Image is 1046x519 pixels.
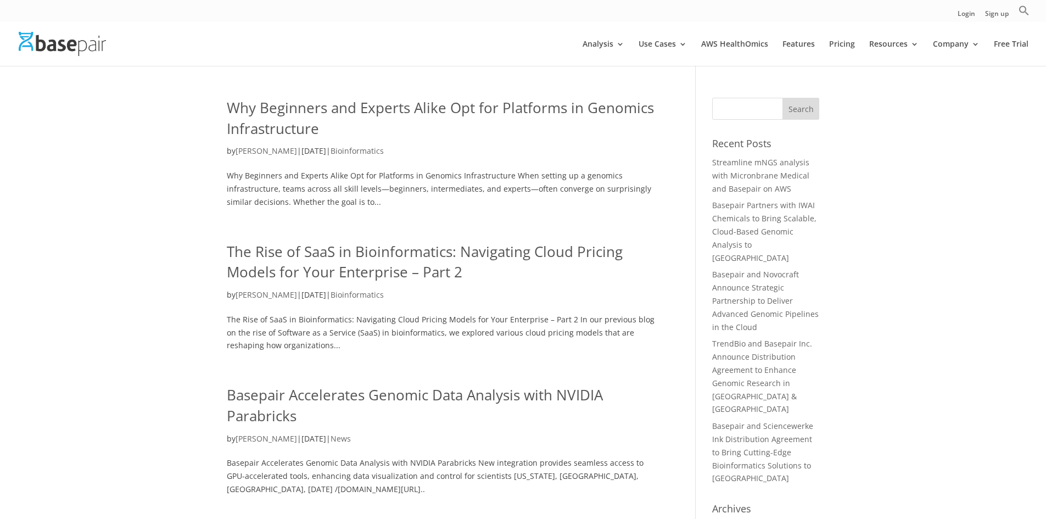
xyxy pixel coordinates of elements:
a: Basepair and Novocraft Announce Strategic Partnership to Deliver Advanced Genomic Pipelines in th... [712,269,819,332]
article: Why Beginners and Experts Alike Opt for Platforms in Genomics Infrastructure When setting up a ge... [227,98,663,209]
a: Analysis [583,40,624,66]
p: by | | [227,288,663,310]
a: Pricing [829,40,855,66]
a: Basepair Accelerates Genomic Data Analysis with NVIDIA Parabricks [227,385,603,426]
a: Company [933,40,980,66]
a: The Rise of SaaS in Bioinformatics: Navigating Cloud Pricing Models for Your Enterprise – Part 2 [227,242,623,282]
a: Basepair and Sciencewerke Ink Distribution Agreement to Bring Cutting-Edge Bioinformatics Solutio... [712,421,813,483]
a: Sign up [985,10,1009,22]
a: Free Trial [994,40,1028,66]
span: [DATE] [301,146,326,156]
a: Why Beginners and Experts Alike Opt for Platforms in Genomics Infrastructure [227,98,654,138]
span: [DATE] [301,433,326,444]
a: Search Icon Link [1019,5,1030,22]
p: by | | [227,144,663,166]
a: Basepair Partners with IWAI Chemicals to Bring Scalable, Cloud-Based Genomic Analysis to [GEOGRAP... [712,200,816,263]
input: Search [782,98,820,120]
a: News [331,433,351,444]
a: [PERSON_NAME] [236,289,297,300]
a: Use Cases [639,40,687,66]
a: Features [782,40,815,66]
h4: Recent Posts [712,136,819,156]
article: Basepair Accelerates Genomic Data Analysis with NVIDIA Parabricks New integration provides seamle... [227,385,663,496]
a: AWS HealthOmics [701,40,768,66]
a: [PERSON_NAME] [236,433,297,444]
a: Streamline mNGS analysis with Micronbrane Medical and Basepair on AWS [712,157,809,194]
a: TrendBio and Basepair Inc. Announce Distribution Agreement to Enhance Genomic Research in [GEOGRA... [712,338,812,414]
a: Resources [869,40,919,66]
span: [DATE] [301,289,326,300]
a: Bioinformatics [331,146,384,156]
a: Login [958,10,975,22]
p: by | | [227,432,663,454]
article: The Rise of SaaS in Bioinformatics: Navigating Cloud Pricing Models for Your Enterprise – Part 2 ... [227,242,663,353]
a: [PERSON_NAME] [236,146,297,156]
img: Basepair [19,32,106,55]
a: Bioinformatics [331,289,384,300]
svg: Search [1019,5,1030,16]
